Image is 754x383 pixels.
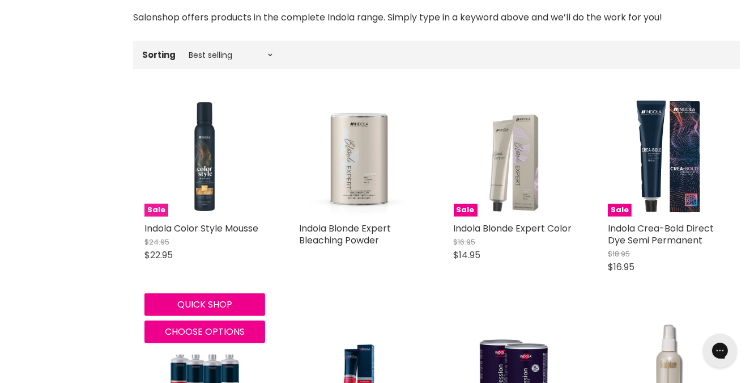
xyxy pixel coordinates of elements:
span: $16.95 [608,260,634,273]
button: Choose options [144,321,265,343]
a: Indola Crea-Bold Direct Dye Semi Permanent [608,222,714,247]
span: $14.95 [454,249,481,262]
a: Indola Blonde Expert Color [454,222,572,235]
span: Sale [608,204,632,217]
span: Choose options [165,325,245,338]
a: Indola Color Style MousseSale [144,96,265,217]
img: Indola Crea-Bold Direct Dye Semi Permanent [628,96,709,217]
span: $24.95 [144,237,169,247]
span: $16.95 [454,237,476,247]
img: Indola Blonde Expert Bleaching Powder [307,96,412,217]
span: $18.95 [608,249,630,259]
label: Sorting [142,50,176,60]
span: Sale [454,204,478,217]
a: Indola Color Style Mousse [144,222,258,235]
img: Indola Color Style Mousse [144,96,265,217]
span: Sale [144,204,168,217]
img: Indola Blonde Expert Color [454,96,574,217]
a: Indola Blonde Expert ColorSale [454,96,574,217]
iframe: Gorgias live chat messenger [697,330,743,372]
span: $22.95 [144,249,173,262]
a: Indola Crea-Bold Direct Dye Semi PermanentSale [608,96,729,217]
a: Indola Blonde Expert Bleaching Powder [299,222,391,247]
a: Indola Blonde Expert Bleaching Powder [299,96,420,217]
button: Quick shop [144,293,265,316]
